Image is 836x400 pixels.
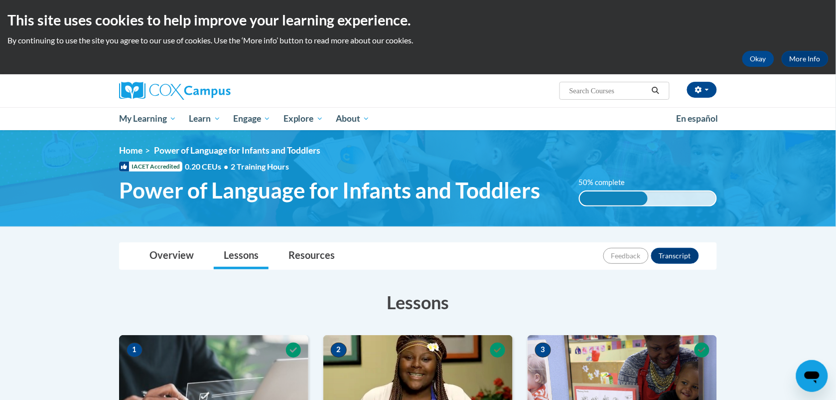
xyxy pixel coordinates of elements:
span: IACET Accredited [119,162,182,172]
div: Main menu [104,107,732,130]
button: Okay [742,51,774,67]
a: Engage [227,107,277,130]
span: En español [676,113,718,124]
button: Account Settings [687,82,717,98]
button: Search [648,85,663,97]
a: Overview [139,243,204,269]
span: 3 [535,343,551,358]
span: My Learning [119,113,176,125]
span: Learn [189,113,221,125]
a: Lessons [214,243,269,269]
img: Cox Campus [119,82,231,100]
span: Explore [283,113,323,125]
button: Transcript [651,248,699,264]
h3: Lessons [119,290,717,315]
a: Resources [279,243,345,269]
div: 50% complete [580,192,648,205]
h2: This site uses cookies to help improve your learning experience. [7,10,829,30]
label: 50% complete [579,177,636,188]
button: Feedback [603,248,649,264]
a: Cox Campus [119,82,308,100]
a: Learn [183,107,227,130]
span: Power of Language for Infants and Toddlers [119,177,540,203]
a: En español [670,108,724,129]
a: About [330,107,377,130]
span: Engage [233,113,271,125]
a: Home [119,145,142,156]
span: 1 [127,343,142,358]
span: • [224,162,228,171]
span: 2 Training Hours [231,162,289,171]
span: About [336,113,370,125]
a: More Info [782,51,829,67]
iframe: Button to launch messaging window [796,360,828,392]
span: 0.20 CEUs [185,161,231,172]
a: My Learning [113,107,183,130]
a: Explore [277,107,330,130]
span: 2 [331,343,347,358]
p: By continuing to use the site you agree to our use of cookies. Use the ‘More info’ button to read... [7,35,829,46]
input: Search Courses [568,85,648,97]
span: Power of Language for Infants and Toddlers [154,145,320,156]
